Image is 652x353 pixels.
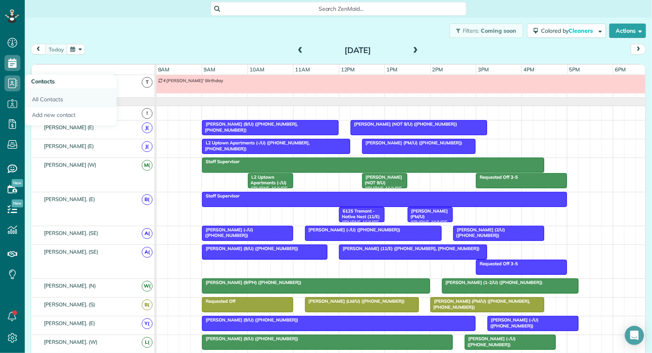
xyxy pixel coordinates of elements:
span: ! [142,108,153,119]
span: 11am [293,66,311,73]
span: 4pm [522,66,536,73]
span: [PERSON_NAME] (-/U) ([PHONE_NUMBER]) [464,336,516,347]
span: Filters: [463,27,480,34]
button: Actions [609,24,646,38]
span: Colored by [541,27,596,34]
span: L2 Uptown Apartments (-/U) ([PHONE_NUMBER], [PHONE_NUMBER]) [202,140,310,151]
span: Contacts [31,78,55,85]
span: [PERSON_NAME] (PM/U) ([PHONE_NUMBER], [PHONE_NUMBER]) [430,298,530,310]
span: A( [142,228,153,239]
h2: [DATE] [308,46,408,55]
span: Coming soon [481,27,517,34]
a: All Contacts [25,89,117,107]
span: B( [142,300,153,310]
span: W( [142,281,153,292]
span: [PERSON_NAME] (11/E) ([PHONE_NUMBER], [PHONE_NUMBER]) [339,246,480,251]
span: New [12,179,23,187]
span: Staff Supervisor [202,193,240,199]
span: [PERSON_NAME]. (SE) [42,230,100,236]
span: [PERSON_NAME] (9/PH) ([PHONE_NUMBER]) [202,280,302,285]
span: [PERSON_NAME] (NOT 9/U) ([PHONE_NUMBER]) [350,121,458,127]
span: [PERSON_NAME] (PM/U) ([PHONE_NUMBER]) [407,208,448,231]
span: B( [142,194,153,205]
span: 9am [202,66,217,73]
span: 3pm [476,66,490,73]
span: [PERSON_NAME] (9/U) ([PHONE_NUMBER]) [202,317,299,323]
span: [PERSON_NAME] (9/U) ([PHONE_NUMBER]) [202,246,299,251]
span: J( [142,122,153,133]
button: Colored byCleaners [527,24,606,38]
span: [PERSON_NAME]. (E) [42,196,97,202]
a: Add new contact [25,107,117,126]
span: T [142,77,153,88]
span: 2pm [431,66,445,73]
span: 8am [157,66,171,73]
span: 5pm [568,66,582,73]
span: [PERSON_NAME] (9/U) ([PHONE_NUMBER], [PHONE_NUMBER]) [202,121,298,132]
button: prev [31,44,46,55]
span: L( [142,337,153,348]
button: next [631,44,646,55]
span: [PERSON_NAME]. (S) [42,301,97,308]
span: J( [142,141,153,152]
span: Requested Off 3-5 [476,174,518,180]
span: [PERSON_NAME] (-/U) ([PHONE_NUMBER]) [487,317,539,328]
span: [PERSON_NAME]. (SE) [42,248,100,255]
span: [PERSON_NAME] (E) [42,143,95,149]
span: 10am [248,66,266,73]
span: [PERSON_NAME] (NOT 9/U) ([PHONE_NUMBER]) [362,174,402,197]
span: 6125 Tremont - Native Nest (11/E) ([PHONE_NUMBER], [PHONE_NUMBER]) [339,208,380,243]
span: [PERSON_NAME] (-/U) ([PHONE_NUMBER]) [202,227,253,238]
span: [PERSON_NAME]. (W) [42,339,99,345]
div: Open Intercom Messenger [625,326,644,345]
span: [PERSON_NAME]. (N) [42,282,97,289]
span: M( [142,160,153,171]
span: [PERSON_NAME] (-/U) ([PHONE_NUMBER]) [305,227,401,233]
span: Requested Off [202,298,236,304]
span: Staff Supervisor [202,159,240,164]
span: Cleaners [569,27,594,34]
span: [PERSON_NAME] (9/U) ([PHONE_NUMBER]) [202,336,299,341]
span: 6pm [613,66,627,73]
span: Y( [142,318,153,329]
span: [PERSON_NAME] (LM/U) ([PHONE_NUMBER]) [305,298,405,304]
span: [PERSON_NAME] (2/U) ([PHONE_NUMBER]) [453,227,505,238]
button: today [45,44,67,55]
span: Requested Off 3-5 [476,261,518,266]
span: [PERSON_NAME] (W) [42,162,98,168]
span: L2 Uptown Apartments (-/U) ([PHONE_NUMBER], [PHONE_NUMBER]) [248,174,289,209]
span: [PERSON_NAME] (E) [42,124,95,130]
span: [PERSON_NAME]' Birthday [163,78,224,83]
span: [PERSON_NAME] (PM/U) ([PHONE_NUMBER]) [362,140,463,146]
span: [PERSON_NAME] (1-2/U) ([PHONE_NUMBER]) [442,280,543,285]
span: [PERSON_NAME]. (E) [42,320,97,326]
span: 1pm [385,66,399,73]
span: New [12,199,23,207]
span: 12pm [339,66,357,73]
span: A( [142,247,153,258]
